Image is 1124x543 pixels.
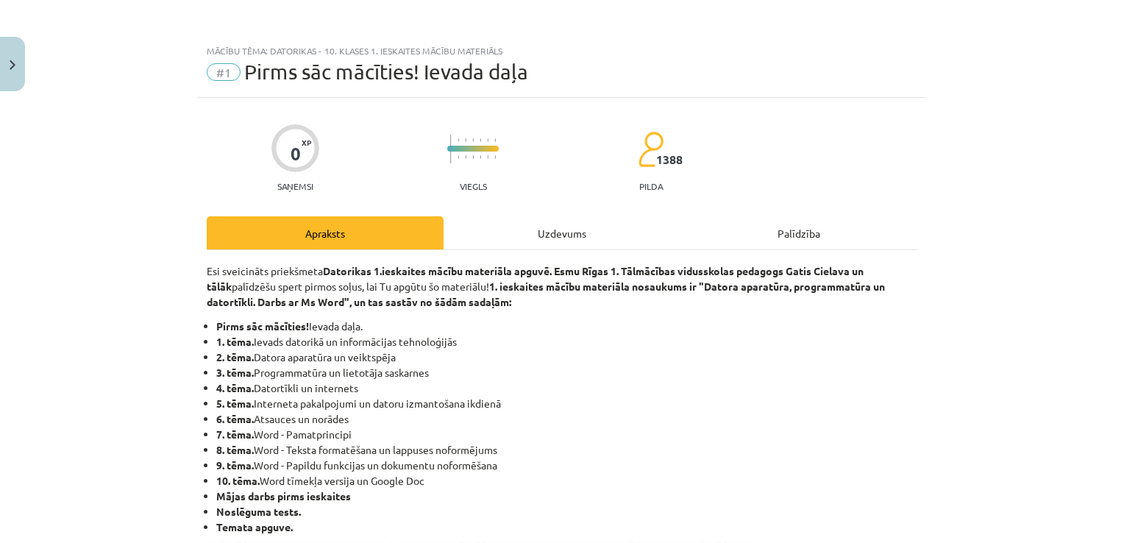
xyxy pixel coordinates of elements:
li: Word - Teksta formatēšana un lappuses noformējums [216,442,917,458]
b: Pirms sāc mācīties! [216,319,309,333]
img: icon-short-line-57e1e144782c952c97e751825c79c345078a6d821885a25fce030b3d8c18986b.svg [458,138,459,142]
img: icon-long-line-d9ea69661e0d244f92f715978eff75569469978d946b2353a9bb055b3ed8787d.svg [450,135,452,163]
img: icon-short-line-57e1e144782c952c97e751825c79c345078a6d821885a25fce030b3d8c18986b.svg [480,138,481,142]
div: 0 [291,143,301,164]
b: Temata apguve. [216,520,293,533]
b: 5. tēma. [216,397,254,410]
img: icon-short-line-57e1e144782c952c97e751825c79c345078a6d821885a25fce030b3d8c18986b.svg [494,138,496,142]
b: 8. tēma. [216,443,254,456]
div: Apraksts [207,216,444,249]
b: 3. tēma. [216,366,254,379]
b: 2. tēma. [216,350,254,363]
div: Palīdzība [680,216,917,249]
div: Mācību tēma: Datorikas - 10. klases 1. ieskaites mācību materiāls [207,46,917,56]
p: pilda [639,181,663,191]
img: icon-close-lesson-0947bae3869378f0d4975bcd49f059093ad1ed9edebbc8119c70593378902aed.svg [10,60,15,70]
div: Uzdevums [444,216,680,249]
li: Ievada daļa. [216,319,917,334]
li: Datora aparatūra un veiktspēja [216,349,917,365]
span: 1388 [656,153,683,166]
b: Noslēguma tests. [216,505,301,518]
span: XP [302,138,311,146]
img: icon-short-line-57e1e144782c952c97e751825c79c345078a6d821885a25fce030b3d8c18986b.svg [465,155,466,159]
span: #1 [207,63,241,81]
p: Viegls [460,181,487,191]
li: Atsauces un norādes [216,411,917,427]
img: icon-short-line-57e1e144782c952c97e751825c79c345078a6d821885a25fce030b3d8c18986b.svg [480,155,481,159]
p: Esi sveicināts priekšmeta palīdzēšu spert pirmos soļus, lai Tu apgūtu šo materiālu! [207,263,917,310]
img: icon-short-line-57e1e144782c952c97e751825c79c345078a6d821885a25fce030b3d8c18986b.svg [472,138,474,142]
strong: 1. ieskaites mācību materiāla nosaukums ir "Datora aparatūra, programmatūra un datortīkli. Darbs ... [207,280,885,308]
strong: Mājas darbs pirms ieskaites [216,489,351,503]
b: 1. tēma. [216,335,254,348]
img: icon-short-line-57e1e144782c952c97e751825c79c345078a6d821885a25fce030b3d8c18986b.svg [487,138,488,142]
img: students-c634bb4e5e11cddfef0936a35e636f08e4e9abd3cc4e673bd6f9a4125e45ecb1.svg [638,131,664,168]
span: Pirms sāc mācīties! Ievada daļa [244,60,528,84]
li: Ievads datorikā un informācijas tehnoloģijās [216,334,917,349]
li: Programmatūra un lietotāja saskarnes [216,365,917,380]
li: Word - Papildu funkcijas un dokumentu noformēšana [216,458,917,473]
img: icon-short-line-57e1e144782c952c97e751825c79c345078a6d821885a25fce030b3d8c18986b.svg [487,155,488,159]
strong: Datorikas 1.ieskaites mācību materiāla apguvē. Esmu Rīgas 1. Tālmācības vidusskolas pedagogs Gati... [207,264,864,293]
img: icon-short-line-57e1e144782c952c97e751825c79c345078a6d821885a25fce030b3d8c18986b.svg [465,138,466,142]
li: Word tīmekļa versija un Google Doc [216,473,917,489]
b: 4. tēma. [216,381,254,394]
p: Saņemsi [271,181,319,191]
li: Word - Pamatprincipi [216,427,917,442]
b: 6. tēma. [216,412,254,425]
li: Datortīkli un internets [216,380,917,396]
li: Interneta pakalpojumi un datoru izmantošana ikdienā [216,396,917,411]
b: 7. tēma. [216,427,254,441]
b: 9. tēma. [216,458,254,472]
img: icon-short-line-57e1e144782c952c97e751825c79c345078a6d821885a25fce030b3d8c18986b.svg [458,155,459,159]
img: icon-short-line-57e1e144782c952c97e751825c79c345078a6d821885a25fce030b3d8c18986b.svg [472,155,474,159]
b: 10. tēma. [216,474,260,487]
img: icon-short-line-57e1e144782c952c97e751825c79c345078a6d821885a25fce030b3d8c18986b.svg [494,155,496,159]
